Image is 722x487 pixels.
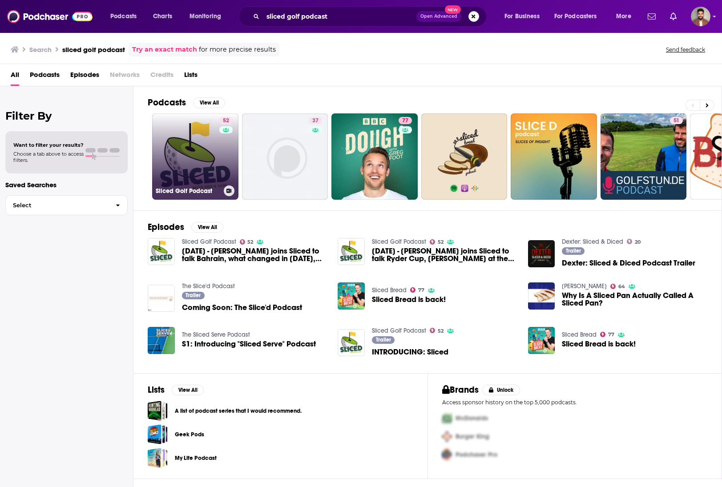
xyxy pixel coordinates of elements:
[338,238,365,265] img: March 31 - Paul McGinley joins Sliced to talk Ryder Cup, Rory at the Masters, and the future of m...
[29,45,52,54] h3: Search
[562,282,607,290] a: Dave Moore
[439,409,456,427] img: First Pro Logo
[6,202,109,208] span: Select
[184,68,198,86] a: Lists
[372,238,426,246] a: Sliced Golf Podcast
[420,14,457,19] span: Open Advanced
[175,430,204,439] a: Geek Pods
[148,97,225,108] a: PodcastsView All
[438,329,444,333] span: 52
[223,117,229,125] span: 52
[148,401,168,421] a: A list of podcast series that I would recommend.
[439,427,456,446] img: Second Pro Logo
[182,247,327,262] a: February 10 - Laurie Canter joins Sliced to talk Bahrain, what changed in 2020, LIV and the futur...
[338,282,365,310] a: Sliced Bread is back!
[528,240,555,267] img: Dexter: Sliced & Diced Podcast Trailer
[410,287,424,293] a: 77
[528,327,555,354] img: Sliced Bread is back!
[182,282,235,290] a: The Slice'd Podcast
[247,240,253,244] span: 52
[562,340,636,348] a: Sliced Bread is back!
[182,304,302,311] a: Coming Soon: The Slice'd Podcast
[445,5,461,14] span: New
[666,9,680,24] a: Show notifications dropdown
[372,247,517,262] a: March 31 - Paul McGinley joins Sliced to talk Ryder Cup, Rory at the Masters, and the future of m...
[148,384,165,395] h2: Lists
[442,399,708,406] p: Access sponsor history on the top 5,000 podcasts.
[5,109,128,122] h2: Filter By
[618,285,625,289] span: 64
[416,11,461,22] button: Open AdvancedNew
[430,328,444,333] a: 52
[372,286,407,294] a: Sliced Bread
[148,384,204,395] a: ListsView All
[148,221,223,233] a: EpisodesView All
[498,9,551,24] button: open menu
[691,7,710,26] img: User Profile
[150,68,173,86] span: Credits
[600,332,614,337] a: 77
[156,187,220,195] h3: Sliced Golf Podcast
[263,9,416,24] input: Search podcasts, credits, & more...
[554,10,597,23] span: For Podcasters
[13,151,84,163] span: Choose a tab above to access filters.
[104,9,148,24] button: open menu
[376,337,391,342] span: Trailer
[172,385,204,395] button: View All
[309,117,322,124] a: 37
[148,424,168,444] a: Geek Pods
[148,327,175,354] img: S1: Introducing "Sliced Serve" Podcast
[199,44,276,55] span: for more precise results
[399,117,412,124] a: 77
[438,240,444,244] span: 52
[110,10,137,23] span: Podcasts
[562,292,707,307] a: Why Is A Sliced Pan Actually Called A Sliced Pan?
[175,453,217,463] a: My Life Podcast
[153,10,172,23] span: Charts
[372,348,448,356] a: INTRODUCING: Sliced
[372,296,446,303] a: Sliced Bread is back!
[418,288,424,292] span: 77
[691,7,710,26] span: Logged in as calmonaghan
[110,68,140,86] span: Networks
[610,9,642,24] button: open menu
[372,247,517,262] span: [DATE] - [PERSON_NAME] joins Sliced to talk Ryder Cup, [PERSON_NAME] at the Masters, and the futu...
[193,97,225,108] button: View All
[430,239,444,245] a: 52
[182,340,316,348] a: S1: Introducing "Sliced Serve" Podcast
[338,329,365,356] a: INTRODUCING: Sliced
[402,117,408,125] span: 77
[372,327,426,334] a: Sliced Golf Podcast
[674,117,679,125] span: 51
[456,451,497,459] span: Podchaser Pro
[331,113,418,200] a: 77
[30,68,60,86] span: Podcasts
[644,9,659,24] a: Show notifications dropdown
[152,113,238,200] a: 52Sliced Golf Podcast
[528,282,555,310] a: Why Is A Sliced Pan Actually Called A Sliced Pan?
[186,293,201,298] span: Trailer
[635,240,641,244] span: 20
[182,247,327,262] span: [DATE] - [PERSON_NAME] joins Sliced to talk Bahrain, what changed in [DATE], LIV and the future o...
[175,406,302,416] a: A list of podcast series that I would recommend.
[182,238,236,246] a: Sliced Golf Podcast
[439,446,456,464] img: Third Pro Logo
[691,7,710,26] button: Show profile menu
[11,68,19,86] span: All
[182,331,250,338] a: The Sliced Serve Podcast
[504,10,540,23] span: For Business
[148,97,186,108] h2: Podcasts
[191,222,223,233] button: View All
